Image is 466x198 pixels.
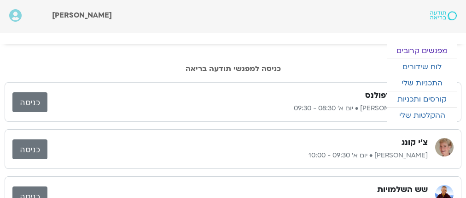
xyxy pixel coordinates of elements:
p: [PERSON_NAME] • יום א׳ 09:30 - 10:00 [47,150,428,161]
a: התכניות שלי [387,75,457,91]
a: כניסה [12,139,47,159]
h3: צ'י קונג [402,137,428,148]
p: אלה [PERSON_NAME] • יום א׳ 08:30 - 09:30 [47,103,428,114]
img: חני שלם [435,138,454,156]
h3: תרגול מיינדפולנס [365,90,428,101]
a: קורסים ותכניות [387,91,457,107]
a: לוח שידורים [387,59,457,75]
span: [PERSON_NAME] [52,10,112,20]
h3: שש השלמויות [377,184,428,195]
a: ההקלטות שלי [387,108,457,123]
a: מפגשים קרובים [387,43,457,59]
a: כניסה [12,92,47,112]
h2: כניסה למפגשי תודעה בריאה [5,65,461,73]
